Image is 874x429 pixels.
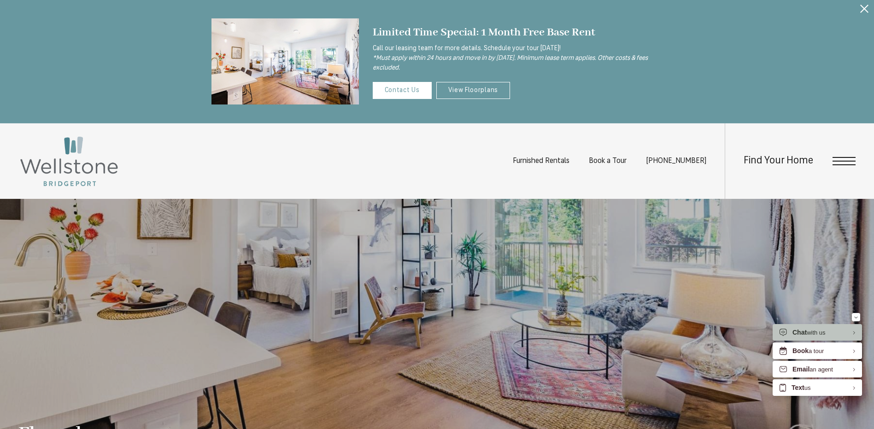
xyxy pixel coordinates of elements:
img: Wellstone [18,135,120,188]
a: Call us at (253) 400-3144 [646,157,706,165]
div: Limited Time Special: 1 Month Free Base Rent [373,23,663,41]
a: Book a Tour [589,157,627,165]
a: Furnished Rentals [513,157,569,165]
img: Settle into comfort at Wellstone [211,18,359,104]
button: Open Menu [833,157,856,165]
span: [PHONE_NUMBER] [646,157,706,165]
i: *Must apply within 24 hours and move in by [DATE]. Minimum lease term applies. Other costs & fees... [373,55,648,71]
a: Contact Us [373,82,432,99]
p: Call our leasing team for more details. Schedule your tour [DATE]! [373,44,663,73]
a: Find Your Home [744,156,813,166]
a: View Floorplans [436,82,510,99]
